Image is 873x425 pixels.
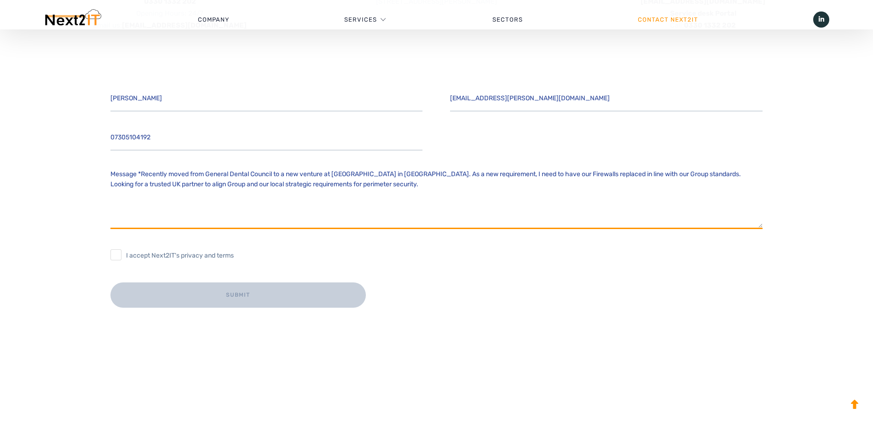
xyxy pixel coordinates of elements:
[110,86,423,112] input: Your Name *
[126,250,234,262] span: I accept Next2IT's privacy and terms
[580,6,756,34] a: Contact Next2IT
[110,165,763,229] textarea: Message *
[434,6,580,34] a: Sectors
[344,6,377,34] a: Services
[110,282,366,308] input: Submit
[450,86,763,112] input: Your E-Mail *
[44,9,101,30] img: Next2IT
[110,126,423,151] input: Phone Number
[110,86,763,322] form: Contact form
[110,249,121,260] input: I accept Next2IT's privacy and terms
[140,6,287,34] a: Company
